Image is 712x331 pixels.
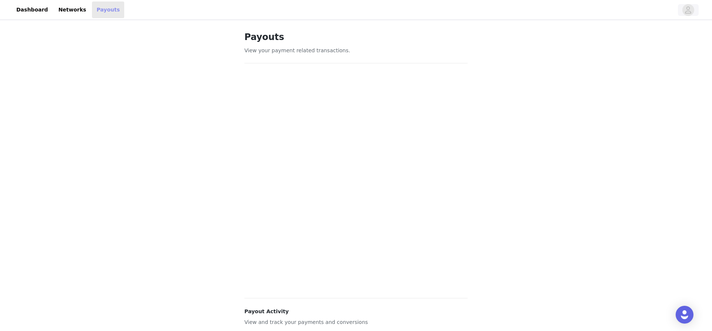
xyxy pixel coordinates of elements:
p: View and track your payments and conversions [244,318,468,326]
div: avatar [685,4,692,16]
h4: Payout Activity [244,308,468,315]
a: Dashboard [12,1,52,18]
div: Open Intercom Messenger [676,306,693,324]
h1: Payouts [244,30,468,44]
p: View your payment related transactions. [244,47,468,54]
a: Networks [54,1,90,18]
a: Payouts [92,1,124,18]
